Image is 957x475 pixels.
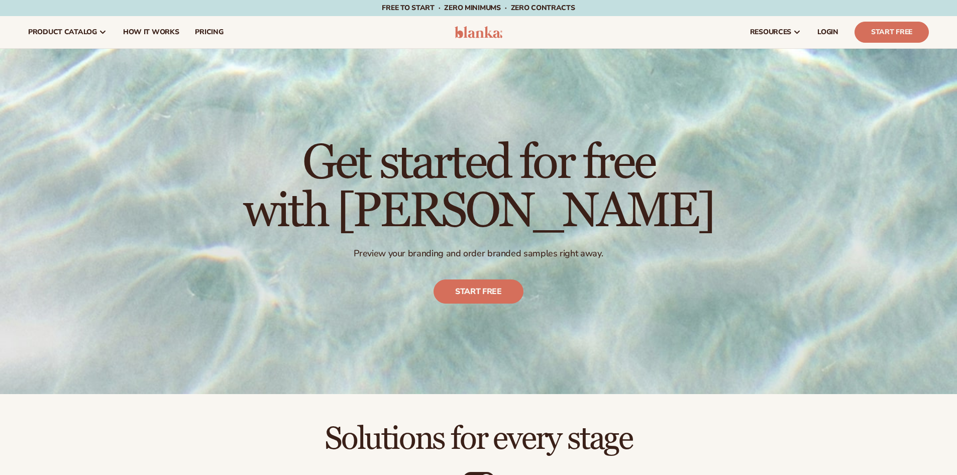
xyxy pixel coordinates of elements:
[195,28,223,36] span: pricing
[28,28,97,36] span: product catalog
[123,28,179,36] span: How It Works
[455,26,502,38] img: logo
[382,3,575,13] span: Free to start · ZERO minimums · ZERO contracts
[742,16,809,48] a: resources
[28,422,929,456] h2: Solutions for every stage
[243,248,714,259] p: Preview your branding and order branded samples right away.
[855,22,929,43] a: Start Free
[809,16,846,48] a: LOGIN
[20,16,115,48] a: product catalog
[434,279,523,304] a: Start free
[243,139,714,236] h1: Get started for free with [PERSON_NAME]
[187,16,231,48] a: pricing
[817,28,838,36] span: LOGIN
[115,16,187,48] a: How It Works
[750,28,791,36] span: resources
